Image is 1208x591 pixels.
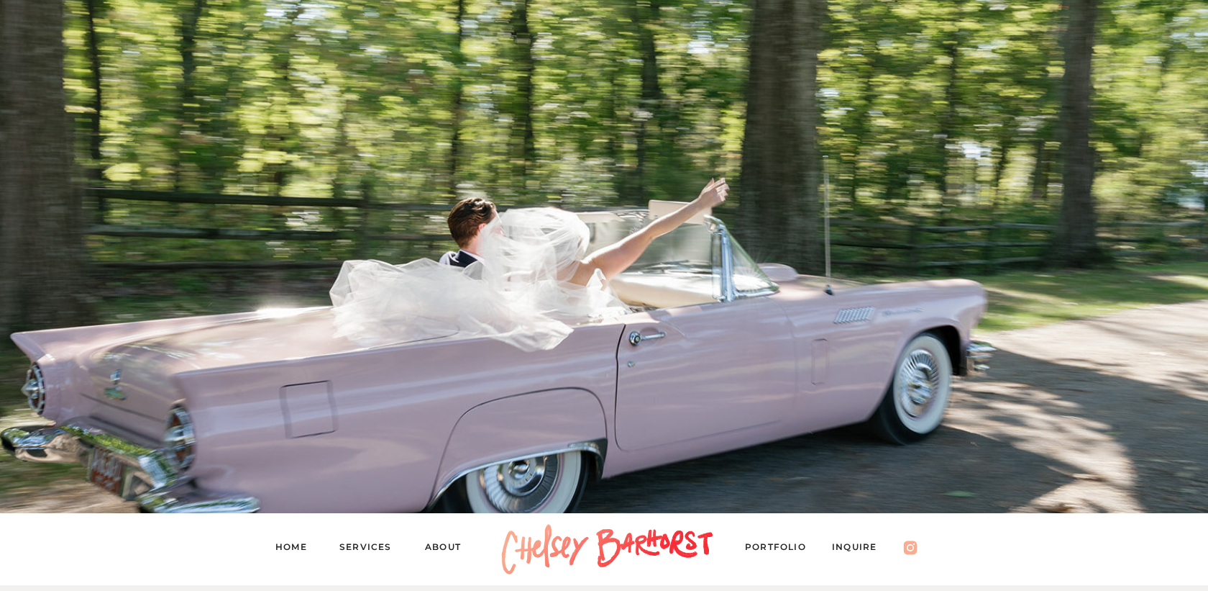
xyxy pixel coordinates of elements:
a: Inquire [832,539,891,559]
a: Home [275,539,319,559]
a: PORTFOLIO [745,539,820,559]
a: Services [339,539,404,559]
a: About [425,539,475,559]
